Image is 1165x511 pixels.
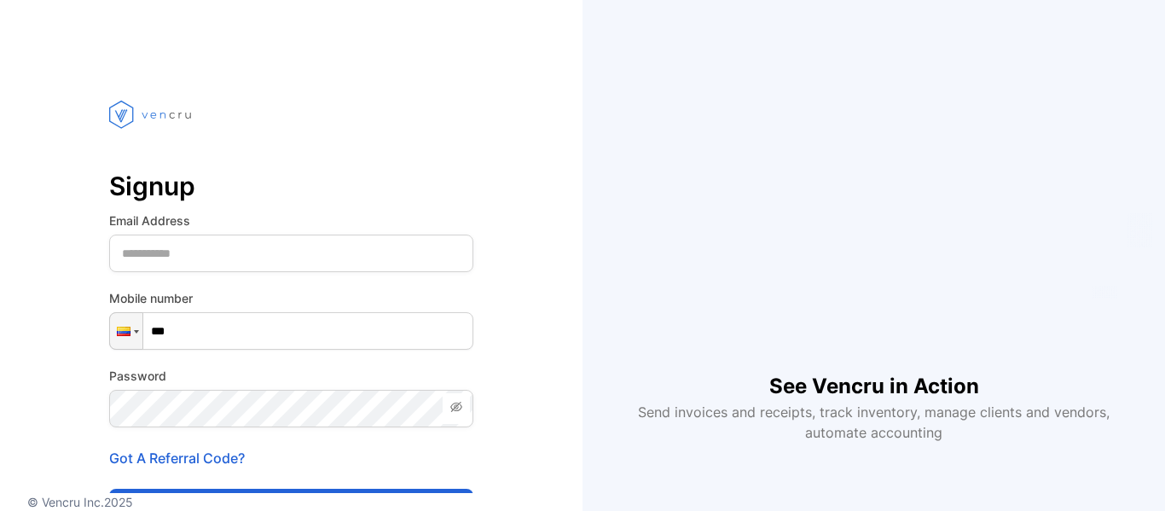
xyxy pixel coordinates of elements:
[769,344,979,402] h1: See Vencru in Action
[110,313,142,349] div: Colombia: + 57
[109,448,473,468] p: Got A Referral Code?
[109,367,473,385] label: Password
[109,165,473,206] p: Signup
[109,212,473,229] label: Email Address
[640,68,1106,344] iframe: YouTube video player
[629,402,1120,443] p: Send invoices and receipts, track inventory, manage clients and vendors, automate accounting
[109,289,473,307] label: Mobile number
[109,68,194,160] img: vencru logo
